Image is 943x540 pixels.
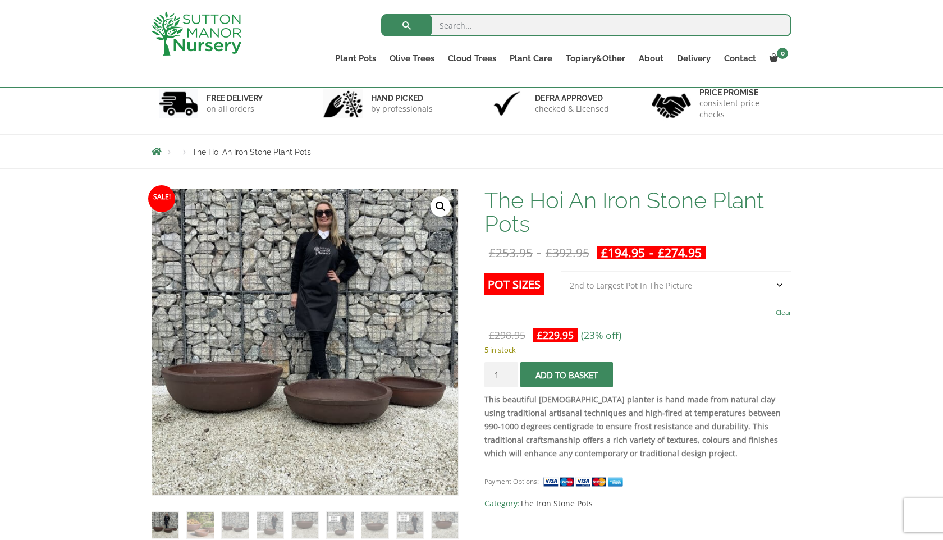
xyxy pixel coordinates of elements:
p: on all orders [207,103,263,115]
h6: hand picked [371,93,433,103]
h6: Defra approved [535,93,609,103]
bdi: 229.95 [537,328,574,342]
a: Clear options [776,305,791,321]
span: £ [489,328,495,342]
bdi: 274.95 [658,245,702,260]
img: 1.jpg [159,89,198,118]
nav: Breadcrumbs [152,147,791,156]
bdi: 194.95 [601,245,645,260]
span: £ [537,328,543,342]
span: 0 [777,48,788,59]
a: Plant Pots [328,51,383,66]
input: Product quantity [484,362,518,387]
h1: The Hoi An Iron Stone Plant Pots [484,189,791,236]
a: About [632,51,670,66]
bdi: 253.95 [489,245,533,260]
p: by professionals [371,103,433,115]
a: The Iron Stone Pots [520,498,593,509]
span: Sale! [148,185,175,212]
span: Category: [484,497,791,510]
ins: - [597,246,706,259]
small: Payment Options: [484,477,539,486]
del: - [484,246,594,259]
span: The Hoi An Iron Stone Plant Pots [192,148,311,157]
a: Plant Care [503,51,559,66]
p: consistent price checks [699,98,785,120]
span: £ [601,245,608,260]
a: Topiary&Other [559,51,632,66]
button: Add to basket [520,362,613,387]
p: checked & Licensed [535,103,609,115]
a: 0 [763,51,791,66]
img: The Hoi An Iron Stone Plant Pots [152,512,178,538]
img: The Hoi An Iron Stone Plant Pots - Image 7 [361,512,388,538]
img: The Hoi An Iron Stone Plant Pots - Image 8 [397,512,423,538]
a: Olive Trees [383,51,441,66]
img: The Hoi An Iron Stone Plant Pots - Image 6 [327,512,353,538]
img: The Hoi An Iron Stone Plant Pots - Image 2 [187,512,213,538]
img: 3.jpg [487,89,527,118]
img: The Hoi An Iron Stone Plant Pots - Image 9 [432,512,458,538]
img: logo [152,11,241,56]
h6: Price promise [699,88,785,98]
span: £ [658,245,665,260]
img: The Hoi An Iron Stone Plant Pots - Image 3 [222,512,248,538]
span: £ [546,245,552,260]
img: payment supported [543,476,627,488]
img: 4.jpg [652,86,691,121]
img: The Hoi An Iron Stone Plant Pots - Image 5 [292,512,318,538]
bdi: 298.95 [489,328,525,342]
p: 5 in stock [484,343,791,356]
img: 2.jpg [323,89,363,118]
img: The Hoi An Iron Stone Plant Pots - Image 4 [257,512,283,538]
a: Cloud Trees [441,51,503,66]
a: Contact [717,51,763,66]
a: View full-screen image gallery [431,196,451,217]
h6: FREE DELIVERY [207,93,263,103]
a: Delivery [670,51,717,66]
input: Search... [381,14,791,36]
label: Pot Sizes [484,273,544,295]
strong: This beautiful [DEMOGRAPHIC_DATA] planter is hand made from natural clay using traditional artisa... [484,394,781,459]
span: (23% off) [581,328,621,342]
span: £ [489,245,496,260]
bdi: 392.95 [546,245,589,260]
